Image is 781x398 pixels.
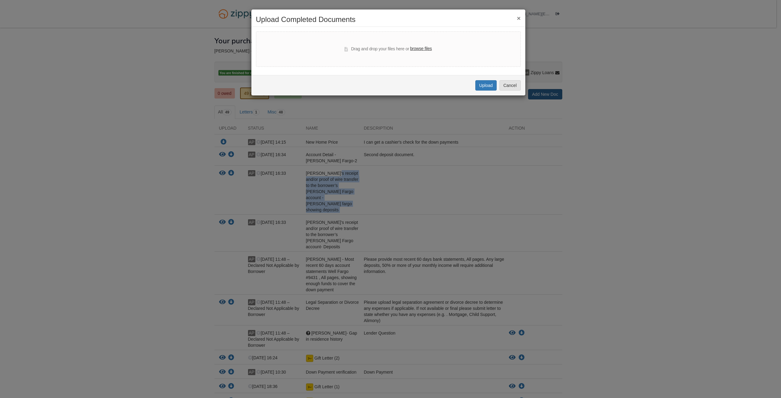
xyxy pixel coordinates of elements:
[499,80,521,91] button: Cancel
[344,45,432,53] div: Drag and drop your files here or
[475,80,497,91] button: Upload
[256,16,521,23] h2: Upload Completed Documents
[410,45,432,52] label: browse files
[517,15,520,21] button: ×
